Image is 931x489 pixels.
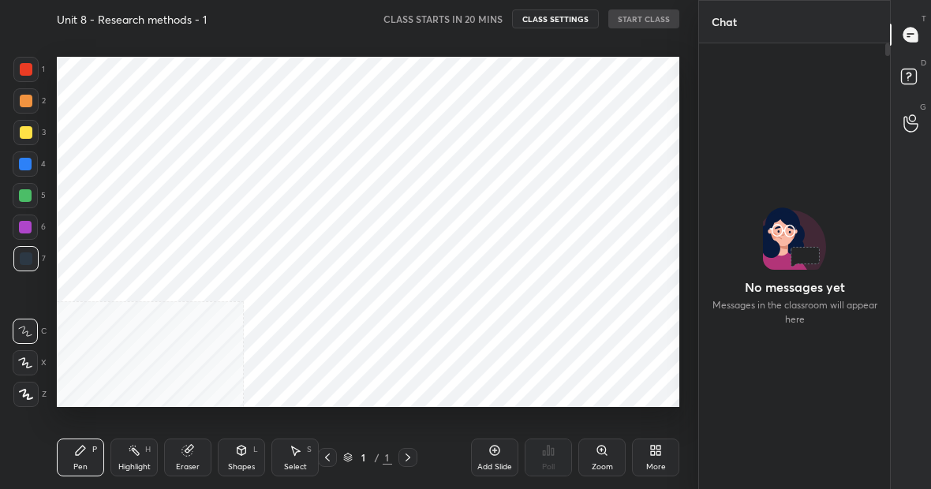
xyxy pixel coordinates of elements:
div: Shapes [228,463,255,471]
div: L [253,446,258,454]
div: X [13,350,47,375]
div: 1 [13,57,45,82]
div: 1 [356,453,372,462]
div: 7 [13,246,46,271]
div: 4 [13,151,46,177]
div: 2 [13,88,46,114]
p: Chat [699,1,750,43]
div: Select [284,463,307,471]
div: C [13,319,47,344]
h4: Unit 8 - Research methods - 1 [57,12,207,27]
div: Highlight [118,463,151,471]
div: H [145,446,151,454]
div: 5 [13,183,46,208]
div: 3 [13,120,46,145]
div: 1 [383,450,392,465]
div: / [375,453,380,462]
div: More [646,463,666,471]
div: S [307,446,312,454]
div: Z [13,382,47,407]
div: Zoom [592,463,613,471]
p: D [921,57,926,69]
div: Pen [73,463,88,471]
div: 6 [13,215,46,240]
button: CLASS SETTINGS [512,9,599,28]
p: G [920,101,926,113]
div: Add Slide [477,463,512,471]
p: T [922,13,926,24]
div: P [92,446,97,454]
div: Eraser [176,463,200,471]
h5: CLASS STARTS IN 20 MINS [383,12,503,26]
